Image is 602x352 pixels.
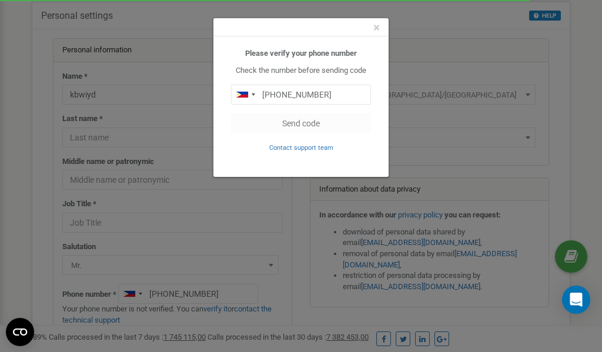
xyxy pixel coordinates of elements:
input: 0905 123 4567 [231,85,371,105]
div: Telephone country code [232,85,259,104]
small: Contact support team [269,144,333,152]
button: Open CMP widget [6,318,34,346]
b: Please verify your phone number [245,49,357,58]
a: Contact support team [269,143,333,152]
button: Send code [231,113,371,133]
p: Check the number before sending code [231,65,371,76]
div: Open Intercom Messenger [562,286,590,314]
button: Close [373,22,380,34]
span: × [373,21,380,35]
